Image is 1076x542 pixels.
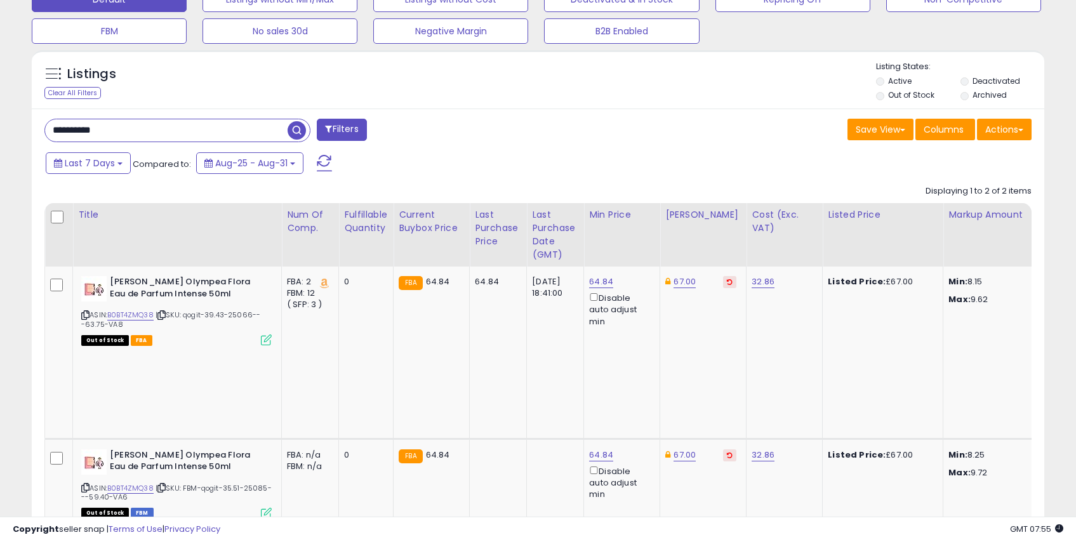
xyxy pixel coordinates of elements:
[973,89,1007,100] label: Archived
[131,335,152,346] span: FBA
[828,449,933,461] div: £67.00
[344,449,383,461] div: 0
[81,449,272,517] div: ASIN:
[287,208,333,235] div: Num of Comp.
[81,508,129,519] span: All listings that are currently out of stock and unavailable for purchase on Amazon
[752,449,774,461] a: 32.86
[287,299,329,310] div: ( SFP: 3 )
[948,449,967,461] strong: Min:
[665,208,741,221] div: [PERSON_NAME]
[399,276,422,290] small: FBA
[287,288,329,299] div: FBM: 12
[915,119,975,140] button: Columns
[589,291,650,327] div: Disable auto adjust min
[78,208,276,221] div: Title
[317,119,366,141] button: Filters
[948,466,971,479] strong: Max:
[81,483,272,502] span: | SKU: FBM-qogit-35.51-25085---59.40-VA6
[81,335,129,346] span: All listings that are currently out of stock and unavailable for purchase on Amazon
[532,208,578,261] div: Last Purchase Date (GMT)
[475,208,521,248] div: Last Purchase Price
[948,293,971,305] strong: Max:
[973,76,1020,86] label: Deactivated
[287,276,329,288] div: FBA: 2
[948,294,1054,305] p: 9.62
[532,276,574,299] div: [DATE] 18:41:00
[131,508,154,519] span: FBM
[81,276,272,344] div: ASIN:
[344,276,383,288] div: 0
[373,18,528,44] button: Negative Margin
[876,61,1044,73] p: Listing States:
[287,449,329,461] div: FBA: n/a
[81,276,107,301] img: 31oVjBdqNLL._SL40_.jpg
[32,18,187,44] button: FBM
[110,276,264,303] b: [PERSON_NAME] Olympea Flora Eau de Parfum Intense 50ml
[46,152,131,174] button: Last 7 Days
[888,89,934,100] label: Out of Stock
[752,275,774,288] a: 32.86
[948,275,967,288] strong: Min:
[81,449,107,475] img: 31oVjBdqNLL._SL40_.jpg
[1010,523,1063,535] span: 2025-09-8 07:55 GMT
[948,467,1054,479] p: 9.72
[81,310,260,329] span: | SKU: qogit-39.43-25066---63.75-VA8
[544,18,699,44] button: B2B Enabled
[589,275,613,288] a: 64.84
[752,208,817,235] div: Cost (Exc. VAT)
[674,449,696,461] a: 67.00
[110,449,264,476] b: [PERSON_NAME] Olympea Flora Eau de Parfum Intense 50ml
[847,119,913,140] button: Save View
[215,157,288,169] span: Aug-25 - Aug-31
[828,276,933,288] div: £67.00
[287,461,329,472] div: FBM: n/a
[475,276,517,288] div: 64.84
[107,483,154,494] a: B0BT4ZMQ38
[948,449,1054,461] p: 8.25
[977,119,1032,140] button: Actions
[426,275,450,288] span: 64.84
[203,18,357,44] button: No sales 30d
[399,208,464,235] div: Current Buybox Price
[589,208,654,221] div: Min Price
[67,65,116,83] h5: Listings
[948,276,1054,288] p: 8.15
[44,87,101,99] div: Clear All Filters
[926,185,1032,197] div: Displaying 1 to 2 of 2 items
[828,275,886,288] b: Listed Price:
[948,208,1058,221] div: Markup Amount
[888,76,912,86] label: Active
[828,449,886,461] b: Listed Price:
[924,123,964,136] span: Columns
[109,523,163,535] a: Terms of Use
[13,524,220,536] div: seller snap | |
[344,208,388,235] div: Fulfillable Quantity
[426,449,450,461] span: 64.84
[399,449,422,463] small: FBA
[589,449,613,461] a: 64.84
[674,275,696,288] a: 67.00
[107,310,154,321] a: B0BT4ZMQ38
[133,158,191,170] span: Compared to:
[589,464,650,501] div: Disable auto adjust min
[13,523,59,535] strong: Copyright
[828,208,938,221] div: Listed Price
[65,157,115,169] span: Last 7 Days
[164,523,220,535] a: Privacy Policy
[196,152,303,174] button: Aug-25 - Aug-31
